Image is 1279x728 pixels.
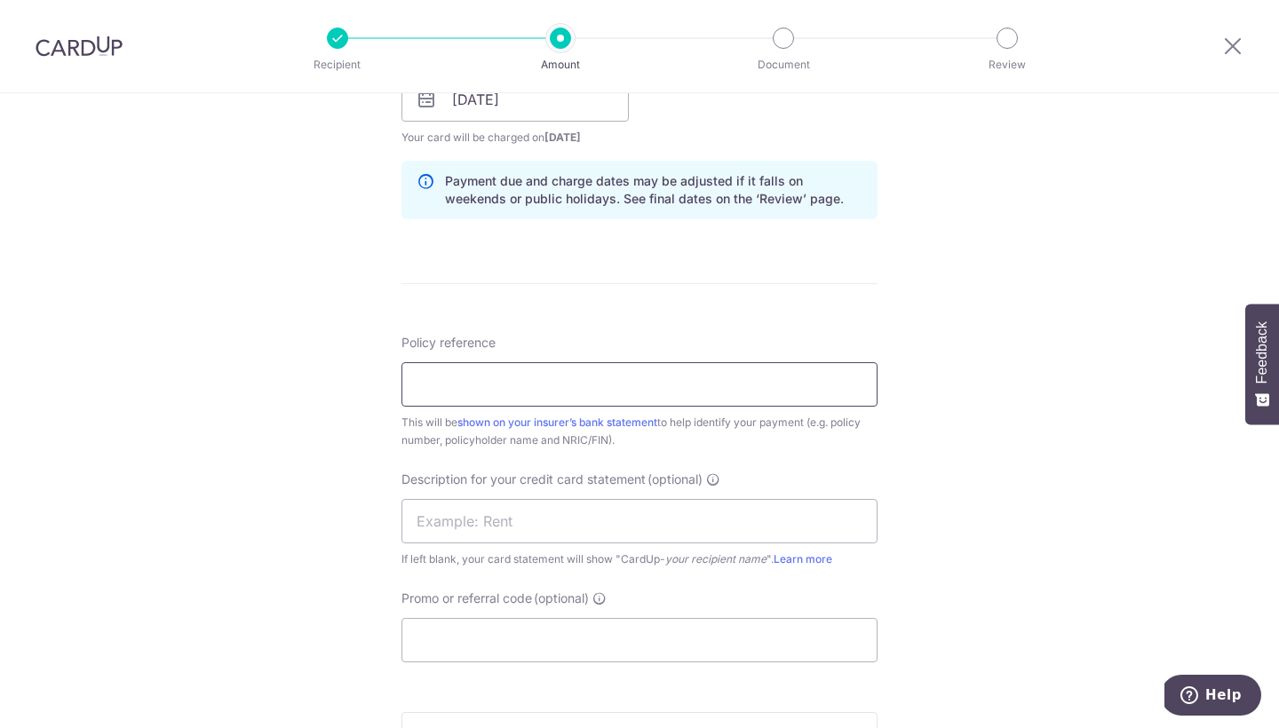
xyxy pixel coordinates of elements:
span: [DATE] [544,131,581,144]
a: Learn more [774,552,832,566]
input: Example: Rent [401,499,878,543]
span: Your card will be charged on [401,129,629,146]
img: CardUp [36,36,123,57]
p: Amount [495,56,626,74]
span: Feedback [1254,321,1270,384]
input: DD / MM / YYYY [401,77,629,122]
span: Description for your credit card statement [401,471,646,488]
button: Feedback - Show survey [1245,304,1279,424]
iframe: Opens a widget where you can find more information [1164,675,1261,719]
p: Recipient [272,56,403,74]
div: This will be to help identify your payment (e.g. policy number, policyholder name and NRIC/FIN). [401,414,878,449]
i: your recipient name [665,552,767,566]
label: Policy reference [401,334,496,352]
p: Review [941,56,1073,74]
a: shown on your insurer’s bank statement [457,415,657,429]
span: Promo or referral code [401,590,532,607]
div: If left blank, your card statement will show "CardUp- ". [401,550,878,568]
span: (optional) [534,590,589,607]
p: Payment due and charge dates may be adjusted if it falls on weekends or public holidays. See fina... [445,172,862,208]
span: (optional) [647,471,703,488]
p: Document [718,56,849,74]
